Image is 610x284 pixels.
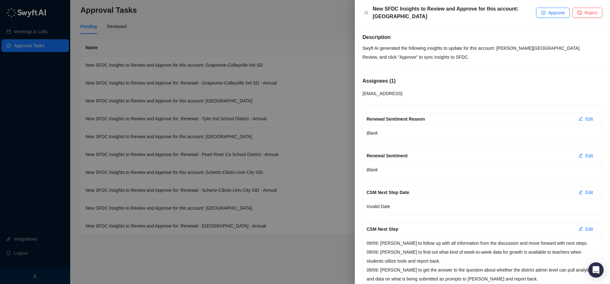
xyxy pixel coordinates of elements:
div: CSM Next Step [367,226,573,233]
button: Edit [573,114,598,124]
p: Review, and click "Approve" to sync insights to SFDC. [362,53,602,62]
span: edit [578,153,583,158]
p: Invalid Date [367,202,598,211]
span: Edit [585,116,593,123]
button: Approve [536,8,570,18]
span: edit [578,190,583,194]
div: CSM Next Step Date [367,189,573,196]
div: Renewal Sentiment Reason [367,116,573,123]
span: Edit [585,189,593,196]
span: check-circle [541,11,546,15]
span: Edit [585,226,593,233]
span: edit [578,227,583,231]
p: Swyft AI generated the following insights to update for this account: [PERSON_NAME][GEOGRAPHIC_DATA] [362,44,602,53]
h5: Description [362,34,602,41]
span: stop [577,11,582,15]
span: Edit [585,152,593,159]
button: Reject [572,8,602,18]
span: [EMAIL_ADDRESS] [362,91,402,96]
span: Reject [584,9,597,16]
div: Open Intercom Messenger [588,262,604,278]
div: Renewal Sentiment [367,152,573,159]
span: close [364,10,369,15]
button: Close [362,9,370,17]
button: Edit [573,187,598,198]
span: edit [578,116,583,121]
span: Approve [548,9,565,16]
em: Blank [367,167,378,172]
button: Edit [573,151,598,161]
em: Blank [367,131,378,136]
button: Edit [573,224,598,234]
h5: Assignees ( 1 ) [362,77,602,85]
div: New SFDC Insights to Review and Approve for this account: [GEOGRAPHIC_DATA] [373,5,536,20]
